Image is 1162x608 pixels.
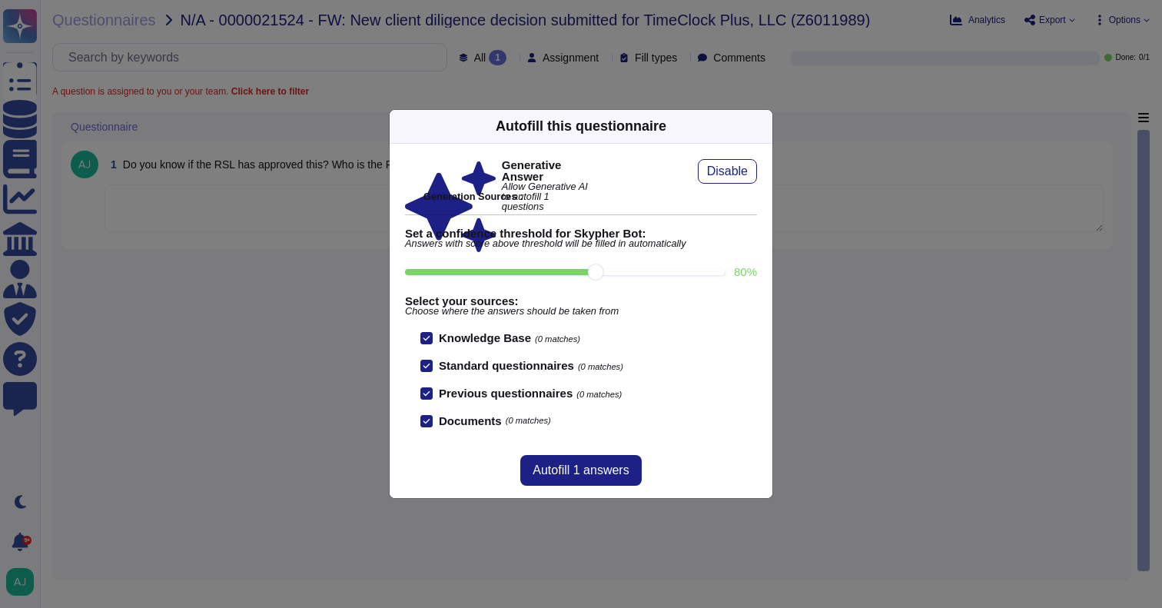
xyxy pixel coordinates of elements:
span: Autofill 1 answers [533,464,629,477]
label: 80 % [734,266,757,277]
b: Generative Answer [502,159,593,182]
b: Standard questionnaires [439,359,574,372]
button: Disable [698,159,757,184]
span: Choose where the answers should be taken from [405,307,757,317]
span: Answers with score above threshold will be filled in automatically [405,239,757,249]
span: Allow Generative AI to autofill 1 questions [502,182,593,211]
span: (0 matches) [576,390,622,399]
b: Previous questionnaires [439,387,573,400]
b: Knowledge Base [439,331,531,344]
b: Generation Sources : [423,191,523,202]
span: (0 matches) [506,417,551,425]
button: Autofill 1 answers [520,455,641,486]
b: Documents [439,415,502,427]
span: Disable [707,165,748,178]
div: Autofill this questionnaire [496,116,666,137]
b: Select your sources: [405,295,757,307]
span: (0 matches) [578,362,623,371]
b: Set a confidence threshold for Skypher Bot: [405,228,757,239]
span: (0 matches) [535,334,580,344]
